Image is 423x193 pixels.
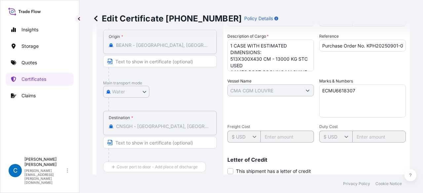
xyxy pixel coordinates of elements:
[319,124,406,129] span: Duty Cost
[260,131,314,143] input: Enter amount
[21,26,38,33] p: Insights
[93,13,242,24] p: Edit Certificate [PHONE_NUMBER]
[319,78,353,84] label: Marks & Numbers
[227,40,314,71] textarea: 1 CASE WITH ESTIMATED DIMENSIONS: 513X300X430 CM - 13000 KG STC USED AAMEC POST COOLING MACHINE T...
[375,181,402,186] a: Cookie Notice
[117,164,198,170] span: Cover port to door - Add place of discharge
[6,73,74,86] a: Certificates
[24,157,65,167] p: [PERSON_NAME] [PERSON_NAME]
[103,86,149,98] button: Select transport
[21,92,36,99] p: Claims
[244,15,273,22] p: Policy Details
[103,162,206,172] button: Cover port to door - Add place of discharge
[227,78,251,84] label: Vessel Name
[352,131,406,143] input: Enter amount
[13,167,18,174] span: C
[228,84,302,96] input: Type to search vessel name or IMO
[109,115,133,120] div: Destination
[6,40,74,53] a: Storage
[319,84,406,117] textarea: ECMU6618307
[21,59,37,66] p: Quotes
[112,88,125,95] span: Water
[227,124,314,129] span: Freight Cost
[227,157,406,162] p: Letter of Credit
[302,84,314,96] button: Show suggestions
[6,23,74,36] a: Insights
[6,56,74,69] a: Quotes
[21,43,39,49] p: Storage
[21,76,46,82] p: Certificates
[319,40,406,51] input: Enter booking reference
[116,42,209,48] input: Origin
[24,169,65,184] p: [PERSON_NAME][EMAIL_ADDRESS][PERSON_NAME][DOMAIN_NAME]
[103,137,217,148] input: Text to appear on certificate
[116,123,209,130] input: Destination
[236,168,311,175] span: This shipment has a letter of credit
[343,181,370,186] a: Privacy Policy
[103,80,217,86] p: Main transport mode
[103,55,217,67] input: Text to appear on certificate
[6,89,74,102] a: Claims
